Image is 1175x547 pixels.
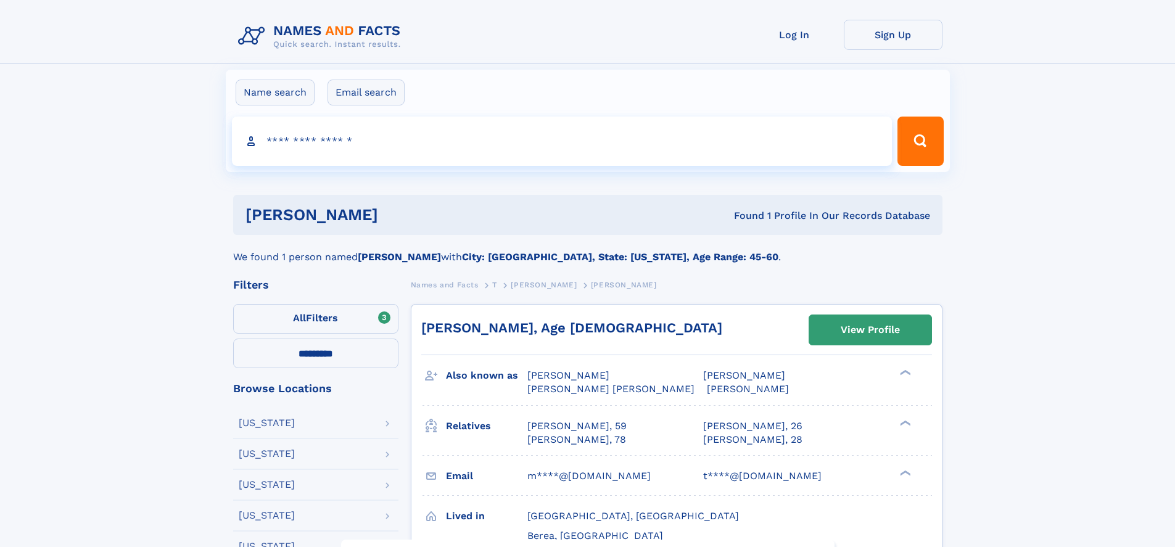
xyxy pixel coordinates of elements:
[236,80,315,105] label: Name search
[446,416,527,437] h3: Relatives
[411,277,479,292] a: Names and Facts
[511,277,577,292] a: [PERSON_NAME]
[707,383,789,395] span: [PERSON_NAME]
[841,316,900,344] div: View Profile
[556,209,930,223] div: Found 1 Profile In Our Records Database
[328,80,405,105] label: Email search
[446,365,527,386] h3: Also known as
[239,480,295,490] div: [US_STATE]
[233,279,398,290] div: Filters
[591,281,657,289] span: [PERSON_NAME]
[703,369,785,381] span: [PERSON_NAME]
[239,449,295,459] div: [US_STATE]
[527,510,739,522] span: [GEOGRAPHIC_DATA], [GEOGRAPHIC_DATA]
[897,117,943,166] button: Search Button
[233,235,942,265] div: We found 1 person named with .
[462,251,778,263] b: City: [GEOGRAPHIC_DATA], State: [US_STATE], Age Range: 45-60
[239,418,295,428] div: [US_STATE]
[527,530,663,541] span: Berea, [GEOGRAPHIC_DATA]
[421,320,722,335] a: [PERSON_NAME], Age [DEMOGRAPHIC_DATA]
[492,277,497,292] a: T
[233,383,398,394] div: Browse Locations
[446,466,527,487] h3: Email
[233,20,411,53] img: Logo Names and Facts
[511,281,577,289] span: [PERSON_NAME]
[446,506,527,527] h3: Lived in
[703,433,802,446] a: [PERSON_NAME], 28
[897,469,912,477] div: ❯
[527,369,609,381] span: [PERSON_NAME]
[745,20,844,50] a: Log In
[844,20,942,50] a: Sign Up
[233,304,398,334] label: Filters
[527,433,626,446] a: [PERSON_NAME], 78
[358,251,441,263] b: [PERSON_NAME]
[527,383,695,395] span: [PERSON_NAME] [PERSON_NAME]
[897,419,912,427] div: ❯
[897,369,912,377] div: ❯
[492,281,497,289] span: T
[809,315,931,345] a: View Profile
[703,419,802,433] a: [PERSON_NAME], 26
[239,511,295,520] div: [US_STATE]
[232,117,893,166] input: search input
[245,207,556,223] h1: [PERSON_NAME]
[527,419,627,433] a: [PERSON_NAME], 59
[293,312,306,324] span: All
